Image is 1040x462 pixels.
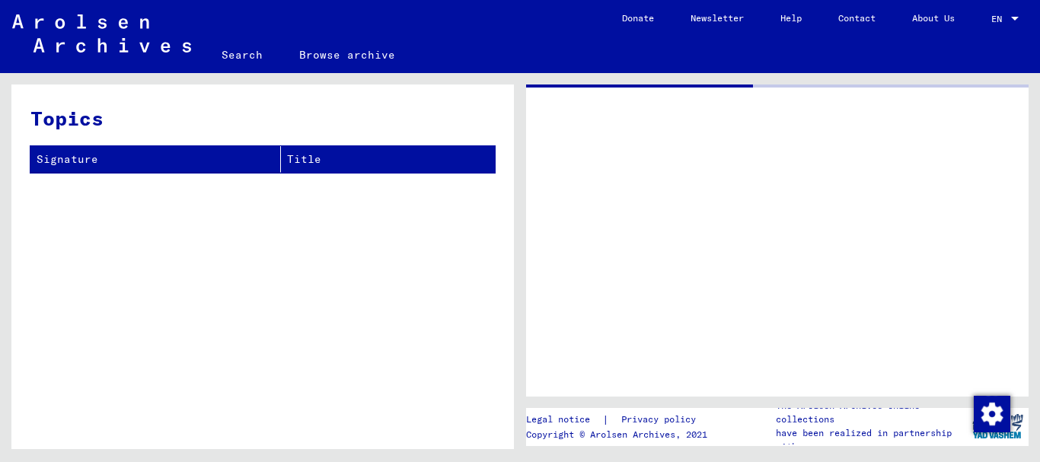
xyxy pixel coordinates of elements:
a: Privacy policy [609,412,714,428]
p: Copyright © Arolsen Archives, 2021 [526,428,714,441]
a: Legal notice [526,412,602,428]
span: EN [991,14,1008,24]
div: | [526,412,714,428]
p: have been realized in partnership with [776,426,966,454]
a: Browse archive [281,37,413,73]
img: Change consent [974,396,1010,432]
p: The Arolsen Archives online collections [776,399,966,426]
img: Arolsen_neg.svg [12,14,191,53]
img: yv_logo.png [969,407,1026,445]
a: Search [203,37,281,73]
th: Title [281,146,495,173]
h3: Topics [30,104,494,133]
th: Signature [30,146,281,173]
